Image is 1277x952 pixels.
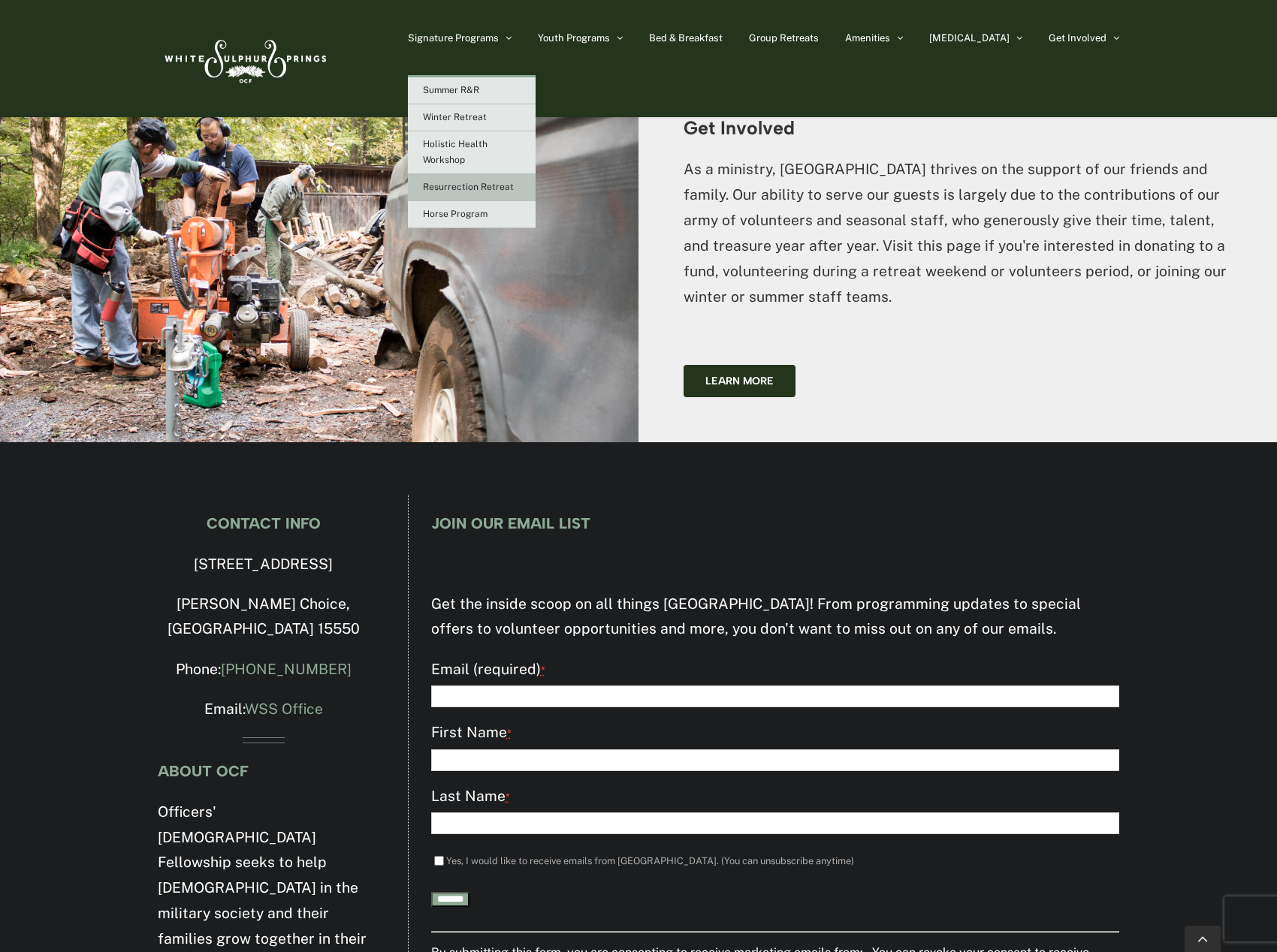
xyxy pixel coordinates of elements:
[158,552,370,577] p: [STREET_ADDRESS]
[431,720,1119,746] label: First Name
[158,763,370,779] h4: ABOUT OCF
[431,515,1119,532] h4: JOIN OUR EMAIL LIST
[1049,33,1106,43] span: Get Involved
[431,784,1119,810] label: Last Name
[446,855,854,866] label: Yes, I would like to receive emails from [GEOGRAPHIC_DATA]. (You can unsubscribe anytime)
[221,661,352,677] a: [PHONE_NUMBER]
[431,657,1119,683] label: Email (required)
[929,33,1010,43] span: [MEDICAL_DATA]
[408,131,536,174] a: Holistic Health Workshop
[538,33,610,43] span: Youth Programs
[408,33,499,43] span: Signature Programs
[684,118,1232,138] h3: Get Involved
[506,791,510,803] abbr: required
[705,375,774,387] span: Learn more
[423,139,488,165] span: Holistic Health Workshop
[408,104,536,131] a: Winter Retreat
[158,23,331,94] img: White Sulphur Springs Logo
[684,365,795,397] a: Learn more
[158,697,370,722] p: Email:
[158,657,370,682] p: Phone:
[541,664,545,676] abbr: required
[423,85,479,95] span: Summer R&R
[749,33,819,43] span: Group Retreats
[408,201,536,228] a: Horse Program
[423,182,514,192] span: Resurrection Retreat
[158,592,370,643] p: [PERSON_NAME] Choice, [GEOGRAPHIC_DATA] 15550
[423,112,487,122] span: Winter Retreat
[649,33,723,43] span: Bed & Breakfast
[423,209,488,219] span: Horse Program
[245,700,323,717] a: WSS Office
[408,77,536,104] a: Summer R&R
[408,174,536,201] a: Resurrection Retreat
[158,515,370,532] h4: CONTACT INFO
[507,727,512,740] abbr: required
[431,592,1119,643] p: Get the inside scoop on all things [GEOGRAPHIC_DATA]! From programming updates to special offers ...
[845,33,890,43] span: Amenities
[684,157,1232,309] p: As a ministry, [GEOGRAPHIC_DATA] thrives on the support of our friends and family. Our ability to...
